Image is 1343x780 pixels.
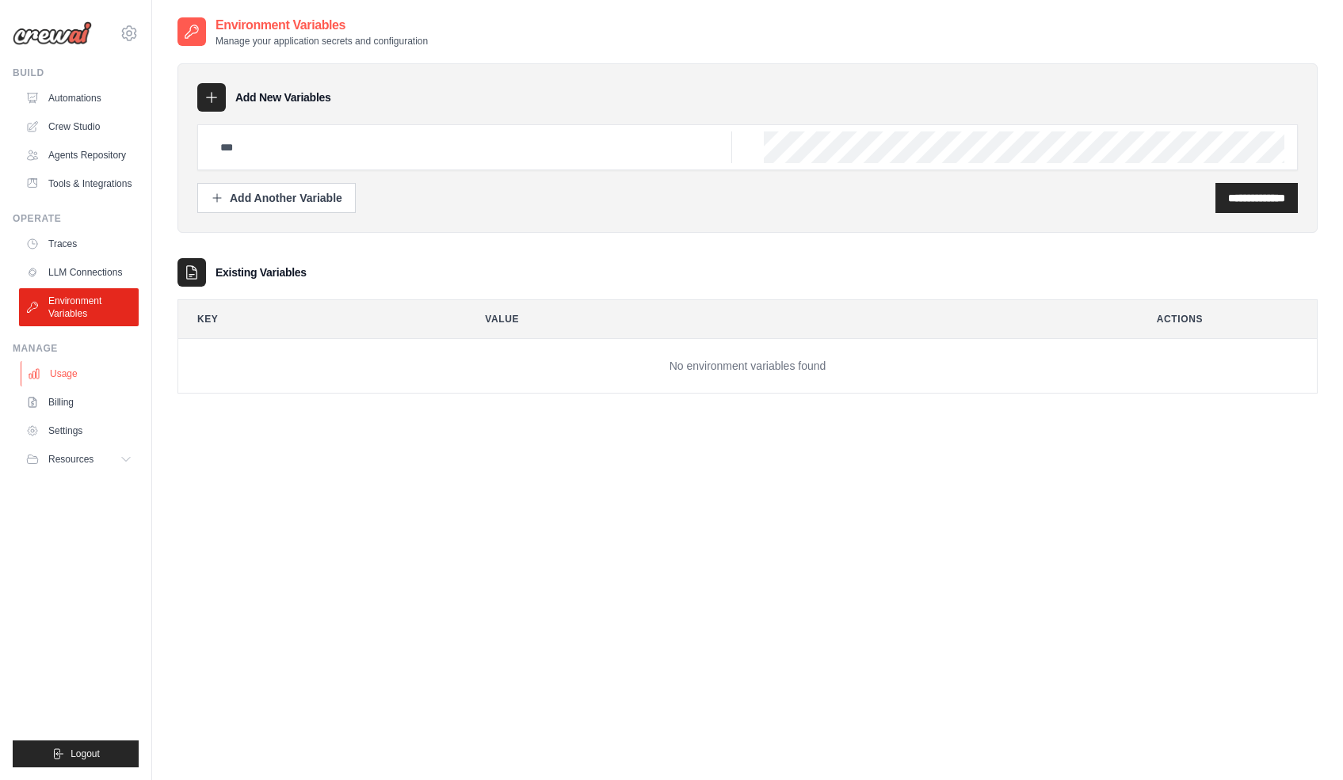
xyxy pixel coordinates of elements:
p: Manage your application secrets and configuration [216,35,428,48]
span: Logout [71,748,100,760]
th: Key [178,300,453,338]
img: Logo [13,21,92,45]
h3: Add New Variables [235,89,331,105]
h3: Existing Variables [216,264,307,280]
button: Logout [13,740,139,767]
h2: Environment Variables [216,16,428,35]
th: Actions [1138,300,1317,338]
div: Build [13,67,139,79]
a: Settings [19,418,139,443]
th: Value [466,300,1125,338]
div: Add Another Variable [211,190,342,206]
button: Add Another Variable [197,183,356,213]
a: Usage [21,361,140,386]
a: Agents Repository [19,143,139,168]
span: Resources [48,453,93,466]
div: Operate [13,212,139,225]
a: Billing [19,390,139,415]
td: No environment variables found [178,339,1317,394]
div: Manage [13,342,139,355]
button: Resources [19,447,139,472]
a: Traces [19,231,139,257]
a: Automations [19,86,139,111]
a: Environment Variables [19,288,139,326]
a: Crew Studio [19,114,139,139]
a: LLM Connections [19,260,139,285]
a: Tools & Integrations [19,171,139,196]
